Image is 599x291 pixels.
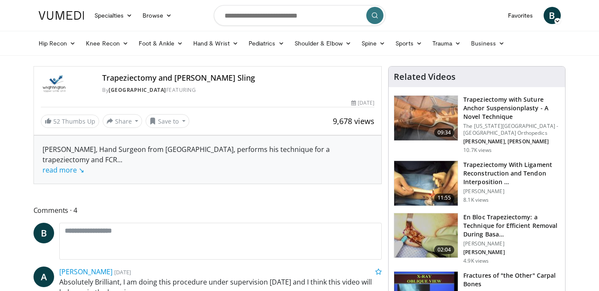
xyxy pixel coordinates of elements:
[544,7,561,24] a: B
[114,268,131,276] small: [DATE]
[39,11,84,20] img: VuMedi Logo
[214,5,386,26] input: Search topics, interventions
[394,72,456,82] h4: Related Videos
[394,95,560,154] a: 09:34 Trapeziectomy with Suture Anchor Suspensionplasty - A Novel Technique The [US_STATE][GEOGRA...
[463,240,560,247] p: [PERSON_NAME]
[427,35,466,52] a: Trauma
[463,249,560,256] p: [PERSON_NAME]
[356,35,390,52] a: Spine
[81,35,134,52] a: Knee Recon
[102,73,374,83] h4: Trapeziectomy and [PERSON_NAME] Sling
[146,114,189,128] button: Save to
[394,161,560,206] a: 11:55 Trapeziectomy With Ligament Reconstruction and Tendon Interposition … [PERSON_NAME] 8.1K views
[43,165,84,175] a: read more ↘
[41,115,99,128] a: 52 Thumbs Up
[109,86,166,94] a: [GEOGRAPHIC_DATA]
[59,267,113,276] a: [PERSON_NAME]
[503,7,538,24] a: Favorites
[188,35,243,52] a: Hand & Wrist
[289,35,356,52] a: Shoulder & Elbow
[463,188,560,195] p: [PERSON_NAME]
[53,117,60,125] span: 52
[466,35,510,52] a: Business
[463,213,560,239] h3: En Bloc Trapeziectomy: a Technique for Efficient Removal During Basa…
[463,258,489,264] p: 4.9K views
[463,271,560,288] h3: Fractures of "the Other" Carpal Bones
[102,86,374,94] div: By FEATURING
[333,116,374,126] span: 9,678 views
[243,35,289,52] a: Pediatrics
[463,147,492,154] p: 10.7K views
[434,128,455,137] span: 09:34
[463,123,560,136] p: The [US_STATE][GEOGRAPHIC_DATA] - [GEOGRAPHIC_DATA] Orthopedics
[137,7,177,24] a: Browse
[463,138,560,145] p: [PERSON_NAME], [PERSON_NAME]
[394,213,458,258] img: adccc3c3-27a2-414b-8990-1ed5991eef91.150x105_q85_crop-smart_upscale.jpg
[89,7,138,24] a: Specialties
[394,213,560,264] a: 02:04 En Bloc Trapeziectomy: a Technique for Efficient Removal During Basa… [PERSON_NAME] [PERSON...
[33,205,382,216] span: Comments 4
[33,223,54,243] a: B
[434,246,455,254] span: 02:04
[463,95,560,121] h3: Trapeziectomy with Suture Anchor Suspensionplasty - A Novel Technique
[434,194,455,202] span: 11:55
[41,73,68,94] img: Wrightington Hospital
[351,99,374,107] div: [DATE]
[463,161,560,186] h3: Trapeziectomy With Ligament Reconstruction and Tendon Interposition …
[134,35,188,52] a: Foot & Ankle
[33,267,54,287] a: A
[463,197,489,203] p: 8.1K views
[43,144,373,175] div: [PERSON_NAME], Hand Surgeon from [GEOGRAPHIC_DATA], performs his technique for a trapeziectomy an...
[390,35,427,52] a: Sports
[103,114,143,128] button: Share
[33,35,81,52] a: Hip Recon
[394,96,458,140] img: 1e56fb93-9923-46c5-95db-3805b87b86e9.150x105_q85_crop-smart_upscale.jpg
[394,161,458,206] img: bd4dadc6-7a92-43e0-9ec0-1b5ef2ab97ac.150x105_q85_crop-smart_upscale.jpg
